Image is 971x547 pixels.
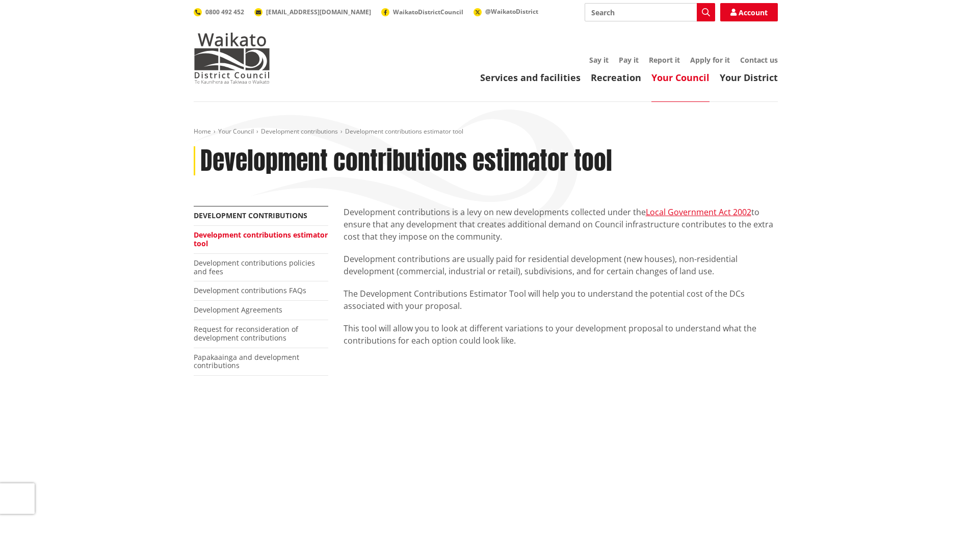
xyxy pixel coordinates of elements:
[194,33,270,84] img: Waikato District Council - Te Kaunihera aa Takiwaa o Waikato
[200,146,612,176] h1: Development contributions estimator tool
[218,127,254,136] a: Your Council
[194,8,244,16] a: 0800 492 452
[619,55,639,65] a: Pay it
[485,7,538,16] span: @WaikatoDistrict
[261,127,338,136] a: Development contributions
[194,127,778,136] nav: breadcrumb
[589,55,609,65] a: Say it
[205,8,244,16] span: 0800 492 452
[266,8,371,16] span: [EMAIL_ADDRESS][DOMAIN_NAME]
[194,352,299,371] a: Papakaainga and development contributions
[344,206,778,243] p: Development contributions is a levy on new developments collected under the to ensure that any de...
[345,127,463,136] span: Development contributions estimator tool
[344,253,778,277] p: Development contributions are usually paid for residential development (new houses), non-resident...
[480,71,581,84] a: Services and facilities
[720,3,778,21] a: Account
[381,8,463,16] a: WaikatoDistrictCouncil
[194,285,306,295] a: Development contributions FAQs
[474,7,538,16] a: @WaikatoDistrict
[740,55,778,65] a: Contact us
[585,3,715,21] input: Search input
[651,71,710,84] a: Your Council
[344,322,778,347] p: This tool will allow you to look at different variations to your development proposal to understa...
[720,71,778,84] a: Your District
[194,324,298,343] a: Request for reconsideration of development contributions
[344,288,778,312] p: The Development Contributions Estimator Tool will help you to understand the potential cost of th...
[649,55,680,65] a: Report it
[194,305,282,315] a: Development Agreements
[194,127,211,136] a: Home
[194,230,328,248] a: Development contributions estimator tool
[646,206,751,218] a: Local Government Act 2002
[393,8,463,16] span: WaikatoDistrictCouncil
[591,71,641,84] a: Recreation
[690,55,730,65] a: Apply for it
[254,8,371,16] a: [EMAIL_ADDRESS][DOMAIN_NAME]
[194,258,315,276] a: Development contributions policies and fees
[194,211,307,220] a: Development contributions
